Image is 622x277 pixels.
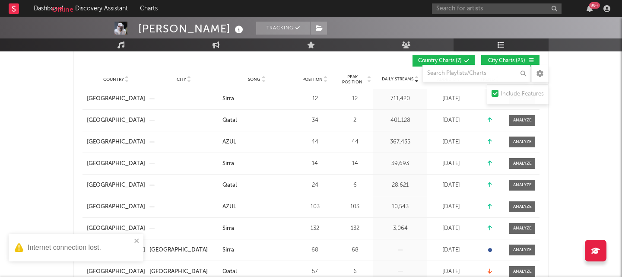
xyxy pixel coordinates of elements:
div: [DATE] [429,138,473,146]
div: Sirra [222,159,234,168]
span: Peak Position [339,74,366,85]
button: Country Charts(7) [413,55,475,67]
div: [GEOGRAPHIC_DATA] [149,246,208,255]
a: [GEOGRAPHIC_DATA] [149,246,218,255]
div: Sirra [222,246,234,255]
div: 132 [339,224,371,233]
a: Sirra [222,95,291,103]
a: [GEOGRAPHIC_DATA] [87,159,145,168]
div: [DATE] [429,181,473,190]
input: Search for artists [432,3,562,14]
a: [GEOGRAPHIC_DATA] [87,116,145,125]
a: [GEOGRAPHIC_DATA] [87,95,145,103]
a: Qatal [222,116,291,125]
div: Include Features [501,89,544,99]
div: 6 [339,267,371,276]
div: Qatal [222,267,237,276]
div: 34 [295,116,334,125]
div: [DATE] [429,116,473,125]
div: 10,543 [375,203,425,211]
div: 3,064 [375,224,425,233]
div: 132 [295,224,334,233]
div: 711,420 [375,95,425,103]
div: 2 [339,116,371,125]
div: 401,128 [375,116,425,125]
div: Offline [52,3,73,15]
a: Qatal [222,267,291,276]
a: [GEOGRAPHIC_DATA] [149,267,218,276]
div: 68 [339,246,371,255]
a: [GEOGRAPHIC_DATA] [87,267,145,276]
div: 14 [295,159,334,168]
a: Sirra [222,246,291,255]
span: Daily Streams [382,76,413,83]
div: [GEOGRAPHIC_DATA] [149,267,208,276]
div: Qatal [222,116,237,125]
div: 12 [339,95,371,103]
div: [DATE] [429,203,473,211]
div: 39,693 [375,159,425,168]
div: 44 [295,138,334,146]
div: [DATE] [429,246,473,255]
div: 12 [295,95,334,103]
div: 99 + [589,2,600,9]
span: City [177,77,186,82]
span: Country [103,77,124,82]
a: Sirra [222,159,291,168]
div: 57 [295,267,334,276]
a: [GEOGRAPHIC_DATA] [87,203,145,211]
a: Sirra [222,224,291,233]
div: 367,435 [375,138,425,146]
div: AZUL [222,138,236,146]
a: [GEOGRAPHIC_DATA] [87,138,145,146]
div: Qatal [222,181,237,190]
span: Country Charts ( 7 ) [418,58,462,64]
button: close [134,237,140,245]
div: [DATE] [429,95,473,103]
a: AZUL [222,203,291,211]
a: Qatal [222,181,291,190]
button: 99+ [587,5,593,12]
span: City Charts ( 25 ) [487,58,527,64]
div: Internet connection lost. [28,242,131,253]
div: 28,621 [375,181,425,190]
div: 103 [295,203,334,211]
div: 6 [339,181,371,190]
input: Search Playlists/Charts [422,65,530,82]
a: [GEOGRAPHIC_DATA] [87,224,145,233]
div: [DATE] [429,267,473,276]
div: Sirra [222,95,234,103]
div: 44 [339,138,371,146]
div: [DATE] [429,159,473,168]
button: Tracking [256,22,310,35]
div: [DATE] [429,224,473,233]
div: 14 [339,159,371,168]
div: [PERSON_NAME] [138,22,245,36]
div: 24 [295,181,334,190]
div: Sirra [222,224,234,233]
div: AZUL [222,203,236,211]
span: Song [248,77,260,82]
div: 68 [295,246,334,255]
a: [GEOGRAPHIC_DATA] [87,181,145,190]
button: City Charts(25) [481,55,539,67]
a: AZUL [222,138,291,146]
span: Position [302,77,323,82]
div: 103 [339,203,371,211]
